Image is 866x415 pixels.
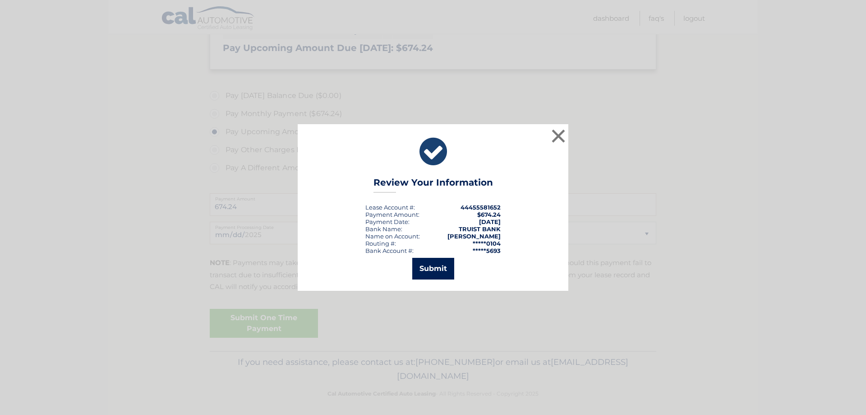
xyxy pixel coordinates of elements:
[459,225,501,233] strong: TRUIST BANK
[365,211,419,218] div: Payment Amount:
[479,218,501,225] span: [DATE]
[365,247,414,254] div: Bank Account #:
[365,225,402,233] div: Bank Name:
[365,204,415,211] div: Lease Account #:
[549,127,567,145] button: ×
[373,177,493,193] h3: Review Your Information
[461,204,501,211] strong: 44455581652
[447,233,501,240] strong: [PERSON_NAME]
[365,240,396,247] div: Routing #:
[365,218,408,225] span: Payment Date
[412,258,454,280] button: Submit
[365,233,420,240] div: Name on Account:
[477,211,501,218] span: $674.24
[365,218,410,225] div: :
